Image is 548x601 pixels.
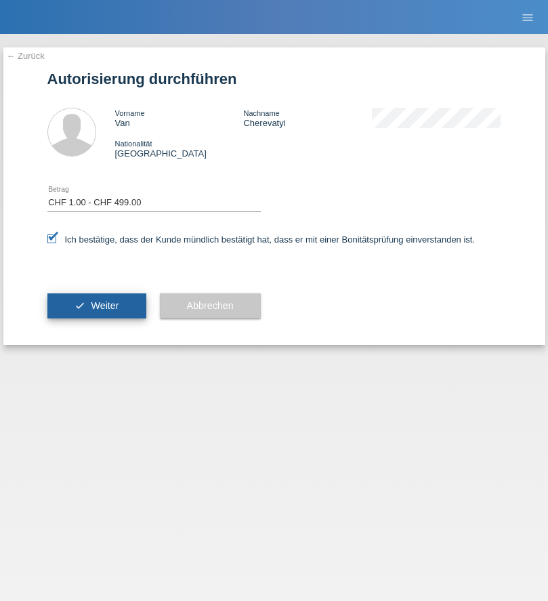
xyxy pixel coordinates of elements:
[115,109,145,117] span: Vorname
[7,51,45,61] a: ← Zurück
[115,138,244,159] div: [GEOGRAPHIC_DATA]
[47,70,501,87] h1: Autorisierung durchführen
[47,293,146,319] button: check Weiter
[160,293,261,319] button: Abbrechen
[187,300,234,311] span: Abbrechen
[47,234,476,245] label: Ich bestätige, dass der Kunde mündlich bestätigt hat, dass er mit einer Bonitätsprüfung einversta...
[91,300,119,311] span: Weiter
[243,109,279,117] span: Nachname
[75,300,85,311] i: check
[115,108,244,128] div: Van
[115,140,152,148] span: Nationalität
[243,108,372,128] div: Cherevatyi
[521,11,534,24] i: menu
[514,13,541,21] a: menu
